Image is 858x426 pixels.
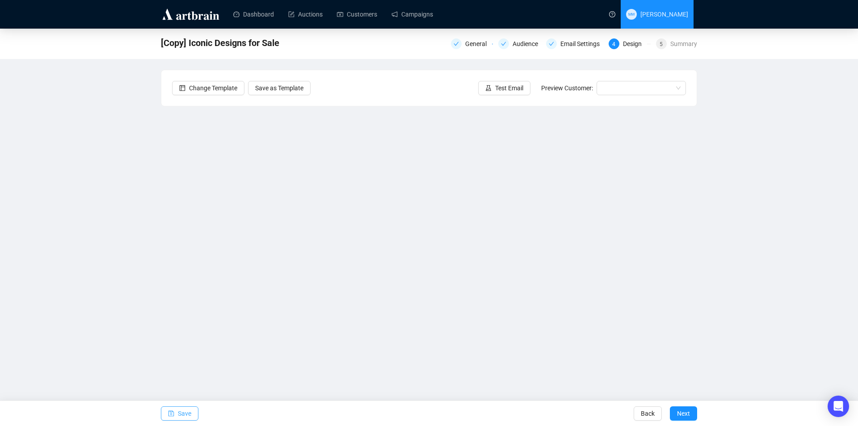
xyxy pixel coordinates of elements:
span: experiment [485,85,492,91]
div: Email Settings [546,38,603,49]
span: question-circle [609,11,615,17]
button: Test Email [478,81,530,95]
div: Email Settings [560,38,605,49]
span: layout [179,85,185,91]
button: Change Template [172,81,244,95]
div: General [465,38,492,49]
div: Design [623,38,647,49]
a: Dashboard [233,3,274,26]
a: Customers [337,3,377,26]
span: Test Email [495,83,523,93]
span: Change Template [189,83,237,93]
div: General [451,38,493,49]
span: Next [677,401,690,426]
a: Auctions [288,3,323,26]
button: Save as Template [248,81,311,95]
div: Audience [513,38,543,49]
span: save [168,410,174,417]
img: logo [161,7,221,21]
span: Back [641,401,655,426]
span: Preview Customer: [541,84,593,92]
div: Audience [498,38,540,49]
span: Save as Template [255,83,303,93]
span: check [454,41,459,46]
div: Open Intercom Messenger [828,396,849,417]
span: [PERSON_NAME] [640,11,688,18]
button: Next [670,406,697,421]
span: check [501,41,506,46]
span: MW [628,11,635,17]
span: [Copy] Iconic Designs for Sale [161,36,279,50]
button: Back [634,406,662,421]
span: Save [178,401,191,426]
span: check [549,41,554,46]
button: Save [161,406,198,421]
div: 4Design [609,38,651,49]
div: 5Summary [656,38,697,49]
a: Campaigns [391,3,433,26]
span: 4 [612,41,615,47]
span: 5 [660,41,663,47]
div: Summary [670,38,697,49]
